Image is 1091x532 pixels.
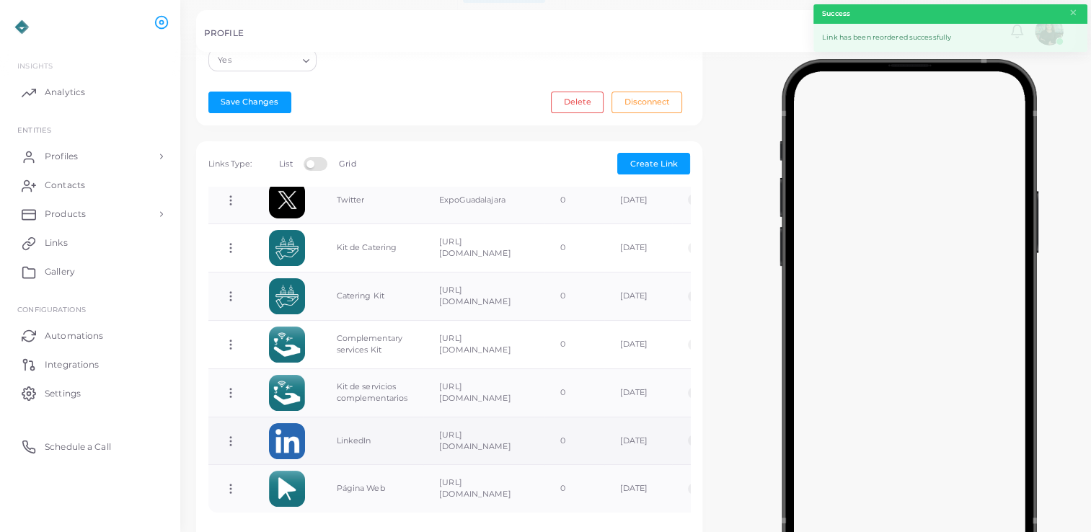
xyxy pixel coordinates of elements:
[45,208,86,221] span: Products
[551,92,604,113] button: Delete
[11,432,169,461] a: Schedule a Call
[604,224,673,272] td: [DATE]
[1069,5,1078,21] button: Close
[269,230,305,266] img: 96bMxwGRmWUU0erWt29vEiARIvjcZ4wR-1751651296478.png
[321,321,424,369] td: Complementary services Kit
[423,176,544,224] td: ExpoGuadalajara
[11,78,169,107] a: Analytics
[688,387,706,399] span: No
[45,236,68,249] span: Links
[423,272,544,321] td: [URL][DOMAIN_NAME]
[604,417,673,465] td: [DATE]
[269,423,305,459] img: linkedin.png
[45,329,103,342] span: Automations
[544,272,604,321] td: 0
[423,465,544,513] td: [URL][DOMAIN_NAME]
[17,125,51,134] span: ENTITIES
[813,24,1087,52] div: Link has been reordered successfully
[11,229,169,257] a: Links
[822,9,850,19] strong: Success
[688,483,706,495] span: No
[321,176,424,224] td: Twitter
[604,321,673,369] td: [DATE]
[339,159,355,170] label: Grid
[544,368,604,417] td: 0
[11,200,169,229] a: Products
[423,417,544,465] td: [URL][DOMAIN_NAME]
[604,176,673,224] td: [DATE]
[321,368,424,417] td: Kit de servicios complementarios
[544,417,604,465] td: 0
[321,224,424,272] td: Kit de Catering
[688,242,706,254] span: No
[45,179,85,192] span: Contacts
[45,358,99,371] span: Integrations
[45,150,78,163] span: Profiles
[423,321,544,369] td: [URL][DOMAIN_NAME]
[208,92,291,113] button: Save Changes
[321,272,424,321] td: Catering Kit
[11,142,169,171] a: Profiles
[208,159,252,169] span: Links Type:
[688,194,706,205] span: No
[617,153,690,174] button: Create Link
[269,471,305,507] img: tZkPClqpE8Z3pats7SbtLqRJJTOFSJUI-1719937830008.png
[11,350,169,378] a: Integrations
[11,257,169,286] a: Gallery
[45,265,75,278] span: Gallery
[423,224,544,272] td: [URL][DOMAIN_NAME]
[423,368,544,417] td: [URL][DOMAIN_NAME]
[604,272,673,321] td: [DATE]
[630,159,678,169] span: Create Link
[269,327,305,363] img: 4Z8DSasXbAHuTrcjKRnXMG7I7Udtsl50-1721408132191.png
[17,61,53,70] span: INSIGHTS
[17,305,86,314] span: Configurations
[544,321,604,369] td: 0
[269,375,305,411] img: oLaInOn3DUB1PtSMXZQQanr5hmrBrOZE-1721408110336.png
[11,378,169,407] a: Settings
[611,92,682,113] button: Disconnect
[688,291,706,302] span: No
[45,86,85,99] span: Analytics
[13,14,93,40] img: logo
[204,28,244,38] h5: PROFILE
[321,417,424,465] td: LinkedIn
[45,387,81,400] span: Settings
[544,224,604,272] td: 0
[544,465,604,513] td: 0
[544,176,604,224] td: 0
[11,171,169,200] a: Contacts
[269,278,305,314] img: cjLgR533GAd4n6TRPfLJ9dHbua5mLx1h-1753469474482.png
[11,321,169,350] a: Automations
[604,465,673,513] td: [DATE]
[279,159,292,170] label: List
[604,368,673,417] td: [DATE]
[269,182,305,218] img: twitter.png
[688,435,706,446] span: No
[688,339,706,350] span: No
[321,465,424,513] td: Página Web
[45,440,111,453] span: Schedule a Call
